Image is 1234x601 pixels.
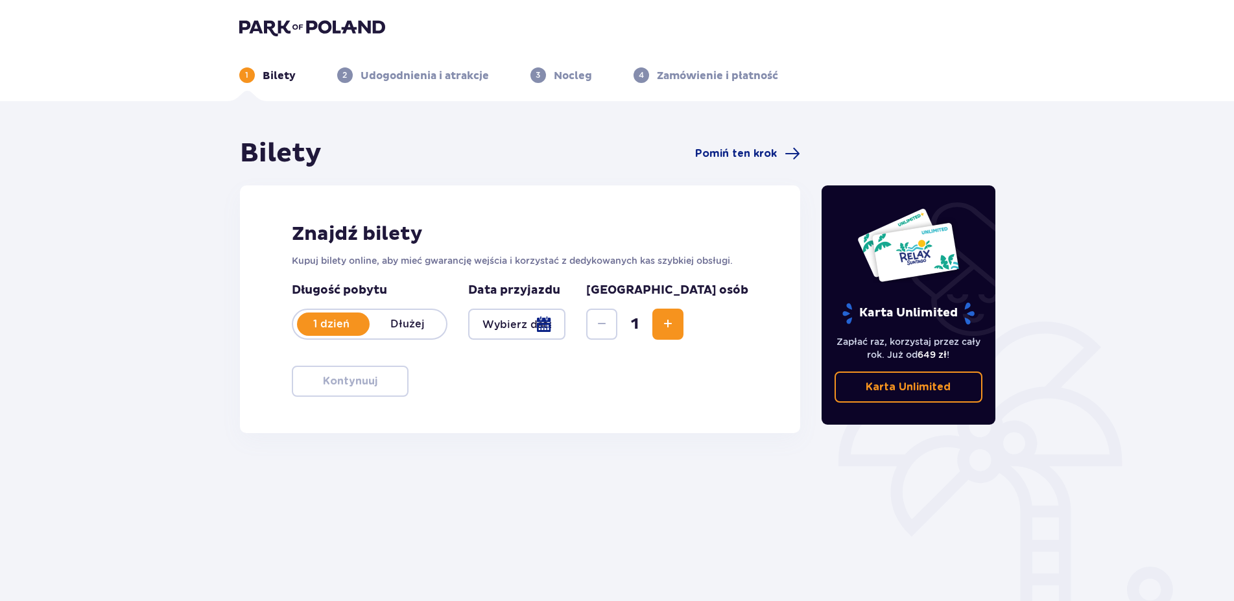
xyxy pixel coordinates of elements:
span: Pomiń ten krok [695,147,777,161]
p: 4 [639,69,644,81]
p: Data przyjazdu [468,283,560,298]
button: Kontynuuj [292,366,409,397]
p: 2 [342,69,347,81]
p: Długość pobytu [292,283,447,298]
button: Decrease [586,309,617,340]
p: 1 dzień [293,317,370,331]
p: Karta Unlimited [866,380,951,394]
p: Udogodnienia i atrakcje [361,69,489,83]
p: Dłużej [370,317,446,331]
p: Bilety [263,69,296,83]
h2: Znajdź bilety [292,222,749,246]
a: Karta Unlimited [835,371,982,403]
button: Increase [652,309,683,340]
span: 649 zł [918,349,947,360]
h1: Bilety [240,137,322,170]
p: 1 [245,69,248,81]
p: Zamówienie i płatność [657,69,778,83]
a: Pomiń ten krok [695,146,800,161]
p: 3 [536,69,540,81]
span: 1 [620,314,650,334]
img: Park of Poland logo [239,18,385,36]
p: Nocleg [554,69,592,83]
p: [GEOGRAPHIC_DATA] osób [586,283,748,298]
p: Kontynuuj [323,374,377,388]
p: Karta Unlimited [841,302,976,325]
p: Zapłać raz, korzystaj przez cały rok. Już od ! [835,335,982,361]
p: Kupuj bilety online, aby mieć gwarancję wejścia i korzystać z dedykowanych kas szybkiej obsługi. [292,254,749,267]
